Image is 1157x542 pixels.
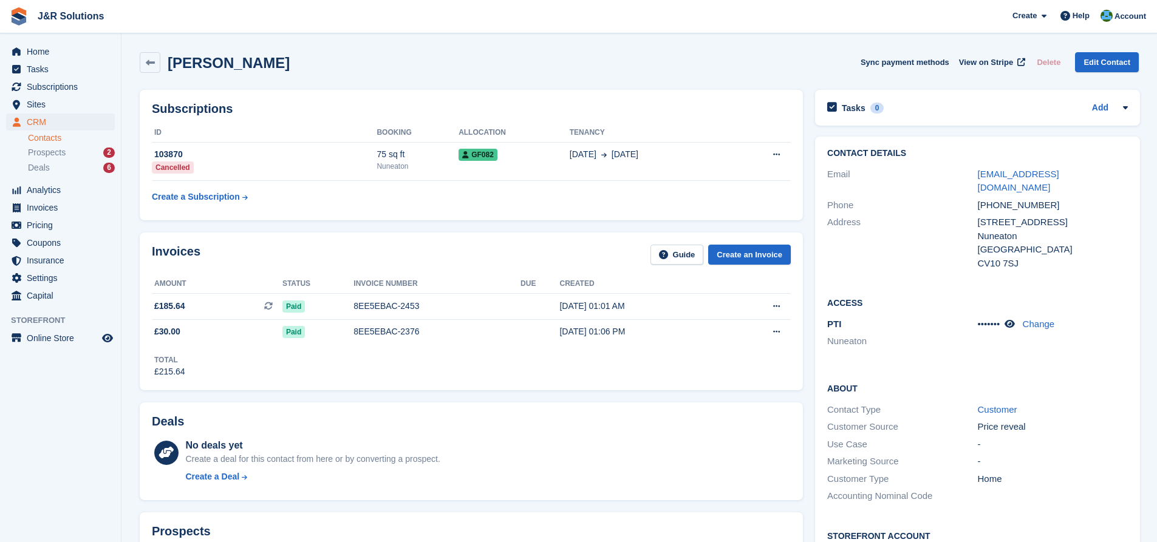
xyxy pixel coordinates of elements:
th: ID [152,123,377,143]
span: Create [1012,10,1037,22]
div: Nuneaton [978,229,1128,243]
a: Create a Subscription [152,186,248,208]
div: - [978,438,1128,452]
a: menu [6,287,115,304]
th: Invoice number [353,274,520,294]
span: Home [27,43,100,60]
div: £215.64 [154,365,185,378]
a: menu [6,269,115,286]
div: 2 [103,147,115,158]
div: 0 [870,103,884,113]
div: Contact Type [827,403,977,417]
div: 75 sq ft [377,148,459,161]
div: [STREET_ADDRESS] [978,215,1128,229]
span: Help [1073,10,1090,22]
div: [DATE] 01:01 AM [559,300,726,313]
span: Settings [27,269,100,286]
div: Email [827,168,977,195]
h2: [PERSON_NAME] [168,55,290,71]
h2: Storefront Account [827,529,1128,541]
span: Coupons [27,234,100,251]
a: J&R Solutions [33,6,109,26]
span: Account [1114,10,1146,22]
div: Nuneaton [377,161,459,172]
h2: Tasks [842,103,865,113]
span: CRM [27,113,100,130]
a: menu [6,234,115,251]
h2: Contact Details [827,149,1128,158]
h2: Subscriptions [152,102,791,116]
a: Deals 6 [28,161,115,174]
a: Change [1023,319,1055,329]
a: [EMAIL_ADDRESS][DOMAIN_NAME] [978,169,1059,193]
div: Price reveal [978,420,1128,434]
span: [DATE] [612,148,638,161]
button: Sync payment methods [861,52,949,72]
li: Nuneaton [827,334,977,348]
span: Tasks [27,61,100,78]
div: No deals yet [185,438,440,453]
a: menu [6,199,115,216]
h2: About [827,382,1128,394]
a: Create an Invoice [708,245,791,265]
th: Booking [377,123,459,143]
h2: Deals [152,415,184,429]
a: Contacts [28,132,115,144]
div: 8EE5EBAC-2453 [353,300,520,313]
a: Add [1092,101,1108,115]
h2: Prospects [152,524,211,538]
div: 8EE5EBAC-2376 [353,325,520,338]
span: GF082 [459,149,497,161]
div: Customer Type [827,472,977,486]
th: Allocation [459,123,570,143]
h2: Access [827,296,1128,308]
span: Subscriptions [27,78,100,95]
img: stora-icon-8386f47178a22dfd0bd8f6a31ec36ba5ce8667c1dd55bd0f319d3a0aa187defe.svg [10,7,28,25]
th: Created [559,274,726,294]
a: menu [6,181,115,198]
h2: Invoices [152,245,200,265]
span: PTI [827,319,841,329]
a: Create a Deal [185,470,440,483]
a: menu [6,113,115,130]
span: Analytics [27,181,100,198]
th: Due [520,274,559,294]
a: menu [6,61,115,78]
span: Invoices [27,199,100,216]
div: Total [154,354,185,365]
a: menu [6,330,115,347]
div: 6 [103,163,115,173]
a: Edit Contact [1075,52,1139,72]
div: Create a Subscription [152,191,240,203]
div: Marketing Source [827,455,977,469]
span: Storefront [11,314,121,327]
span: Pricing [27,217,100,234]
span: Prospects [28,147,66,158]
span: Insurance [27,252,100,269]
a: menu [6,96,115,113]
a: menu [6,252,115,269]
div: - [978,455,1128,469]
span: Deals [28,162,50,174]
div: 103870 [152,148,377,161]
span: Paid [282,326,305,338]
button: Delete [1032,52,1065,72]
th: Tenancy [570,123,731,143]
div: Accounting Nominal Code [827,489,977,503]
div: Create a deal for this contact from here or by converting a prospect. [185,453,440,466]
span: Capital [27,287,100,304]
th: Amount [152,274,282,294]
a: Guide [650,245,704,265]
a: View on Stripe [954,52,1028,72]
div: [PHONE_NUMBER] [978,198,1128,212]
span: Online Store [27,330,100,347]
div: Customer Source [827,420,977,434]
div: Home [978,472,1128,486]
a: menu [6,217,115,234]
th: Status [282,274,353,294]
span: £30.00 [154,325,180,338]
a: menu [6,78,115,95]
div: [DATE] 01:06 PM [559,325,726,338]
div: Cancelled [152,161,194,174]
div: Use Case [827,438,977,452]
